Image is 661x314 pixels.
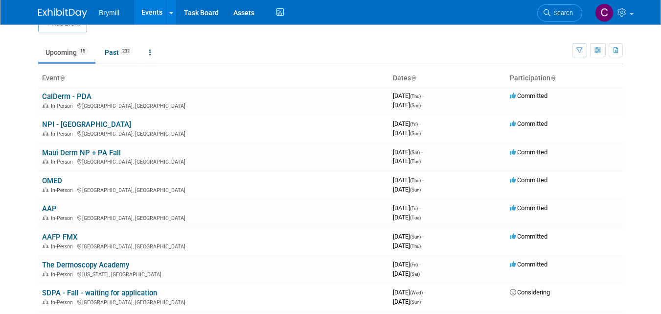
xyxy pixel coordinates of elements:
[42,233,77,242] a: AAFP FMX
[510,204,547,212] span: Committed
[410,206,418,211] span: (Fri)
[393,289,426,296] span: [DATE]
[393,148,423,156] span: [DATE]
[393,186,421,193] span: [DATE]
[393,214,421,221] span: [DATE]
[410,262,418,267] span: (Fri)
[410,131,421,136] span: (Sun)
[43,215,48,220] img: In-Person Event
[510,148,547,156] span: Committed
[393,176,424,184] span: [DATE]
[51,131,76,137] span: In-Person
[506,70,623,87] th: Participation
[393,242,421,249] span: [DATE]
[419,204,421,212] span: -
[410,150,420,155] span: (Sat)
[51,215,76,221] span: In-Person
[410,103,421,108] span: (Sun)
[42,289,157,297] a: SDPA - Fall - waiting for application
[410,243,421,249] span: (Thu)
[38,8,87,18] img: ExhibitDay
[43,131,48,136] img: In-Person Event
[51,299,76,306] span: In-Person
[51,187,76,193] span: In-Person
[537,4,582,22] a: Search
[410,187,421,193] span: (Sun)
[389,70,506,87] th: Dates
[38,43,95,62] a: Upcoming15
[42,298,385,306] div: [GEOGRAPHIC_DATA], [GEOGRAPHIC_DATA]
[510,261,547,268] span: Committed
[99,9,119,17] span: Brymill
[51,103,76,109] span: In-Person
[77,48,88,55] span: 15
[419,261,421,268] span: -
[393,233,424,240] span: [DATE]
[43,187,48,192] img: In-Person Event
[43,103,48,108] img: In-Person Event
[393,204,421,212] span: [DATE]
[42,120,131,129] a: NPI - [GEOGRAPHIC_DATA]
[424,289,426,296] span: -
[42,101,385,109] div: [GEOGRAPHIC_DATA], [GEOGRAPHIC_DATA]
[410,215,421,220] span: (Tue)
[510,289,550,296] span: Considering
[42,204,57,213] a: AAP
[42,261,129,269] a: The Dermoscopy Academy
[42,157,385,165] div: [GEOGRAPHIC_DATA], [GEOGRAPHIC_DATA]
[419,120,421,127] span: -
[422,233,424,240] span: -
[97,43,140,62] a: Past232
[595,3,614,22] img: Cindy O
[393,261,421,268] span: [DATE]
[393,298,421,305] span: [DATE]
[43,271,48,276] img: In-Person Event
[42,129,385,137] div: [GEOGRAPHIC_DATA], [GEOGRAPHIC_DATA]
[119,48,133,55] span: 232
[550,74,555,82] a: Sort by Participation Type
[60,74,65,82] a: Sort by Event Name
[410,299,421,305] span: (Sun)
[393,270,420,277] span: [DATE]
[43,159,48,164] img: In-Person Event
[410,121,418,127] span: (Fri)
[410,271,420,277] span: (Sat)
[42,270,385,278] div: [US_STATE], [GEOGRAPHIC_DATA]
[422,92,424,99] span: -
[421,148,423,156] span: -
[410,290,423,295] span: (Wed)
[510,92,547,99] span: Committed
[51,243,76,250] span: In-Person
[42,148,121,157] a: Maui Derm NP + PA Fall
[42,176,62,185] a: OMED
[38,70,389,87] th: Event
[42,186,385,193] div: [GEOGRAPHIC_DATA], [GEOGRAPHIC_DATA]
[42,214,385,221] div: [GEOGRAPHIC_DATA], [GEOGRAPHIC_DATA]
[42,242,385,250] div: [GEOGRAPHIC_DATA], [GEOGRAPHIC_DATA]
[410,94,421,99] span: (Thu)
[393,92,424,99] span: [DATE]
[393,120,421,127] span: [DATE]
[550,9,573,17] span: Search
[410,234,421,240] span: (Sun)
[51,271,76,278] span: In-Person
[410,178,421,183] span: (Thu)
[43,243,48,248] img: In-Person Event
[42,92,91,101] a: CalDerm - PDA
[393,129,421,137] span: [DATE]
[422,176,424,184] span: -
[393,101,421,109] span: [DATE]
[510,120,547,127] span: Committed
[51,159,76,165] span: In-Person
[410,159,421,164] span: (Tue)
[411,74,416,82] a: Sort by Start Date
[510,233,547,240] span: Committed
[43,299,48,304] img: In-Person Event
[510,176,547,184] span: Committed
[393,157,421,165] span: [DATE]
